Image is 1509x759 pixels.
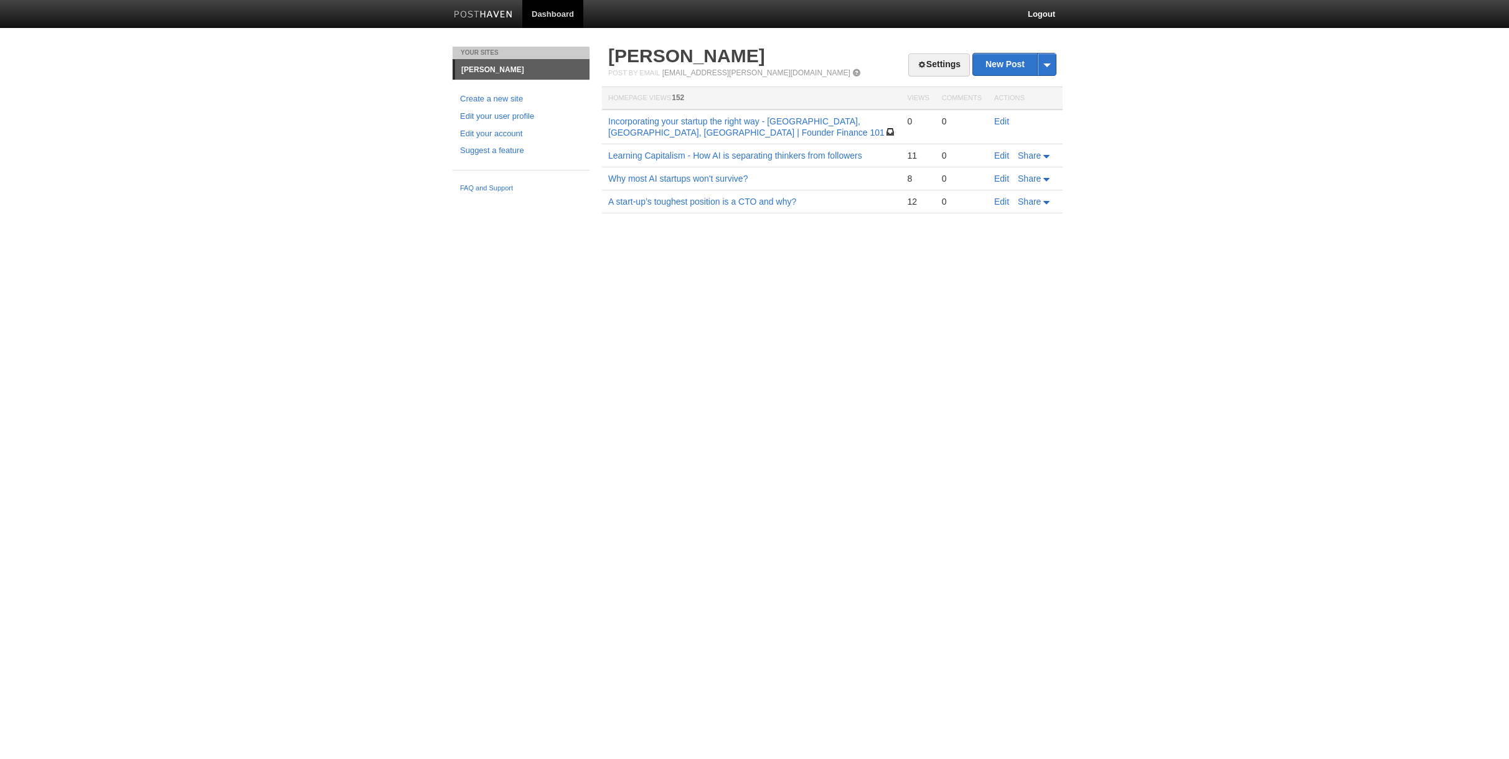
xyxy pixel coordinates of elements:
[460,93,582,106] a: Create a new site
[994,197,1009,207] a: Edit
[942,173,982,184] div: 0
[973,54,1056,75] a: New Post
[942,196,982,207] div: 0
[1018,151,1041,161] span: Share
[460,110,582,123] a: Edit your user profile
[662,68,850,77] a: [EMAIL_ADDRESS][PERSON_NAME][DOMAIN_NAME]
[460,128,582,141] a: Edit your account
[1018,197,1041,207] span: Share
[942,150,982,161] div: 0
[460,144,582,157] a: Suggest a feature
[994,151,1009,161] a: Edit
[608,45,765,66] a: [PERSON_NAME]
[455,60,590,80] a: [PERSON_NAME]
[994,116,1009,126] a: Edit
[988,87,1063,110] th: Actions
[907,173,929,184] div: 8
[901,87,935,110] th: Views
[602,87,901,110] th: Homepage Views
[907,196,929,207] div: 12
[608,174,748,184] a: Why most AI startups won't survive?
[942,116,982,127] div: 0
[907,116,929,127] div: 0
[454,11,513,20] img: Posthaven-bar
[453,47,590,59] li: Your Sites
[908,54,970,77] a: Settings
[608,69,660,77] span: Post by Email
[460,183,582,194] a: FAQ and Support
[1018,174,1041,184] span: Share
[936,87,988,110] th: Comments
[608,197,796,207] a: A start-up’s toughest position is a CTO and why?
[907,150,929,161] div: 11
[672,93,684,102] span: 152
[608,116,885,137] a: Incorporating your startup the right way - [GEOGRAPHIC_DATA], [GEOGRAPHIC_DATA], [GEOGRAPHIC_DATA...
[608,151,862,161] a: Learning Capitalism - How AI is separating thinkers from followers
[994,174,1009,184] a: Edit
